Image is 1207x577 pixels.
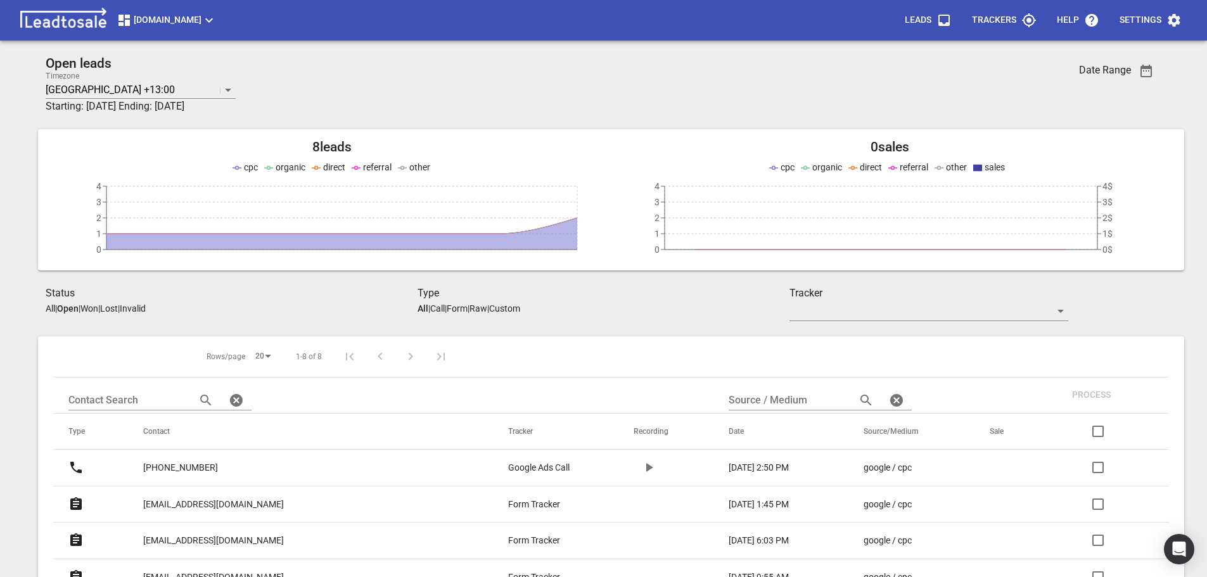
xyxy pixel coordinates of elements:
span: organic [812,162,842,172]
tspan: 3$ [1102,197,1113,207]
a: [EMAIL_ADDRESS][DOMAIN_NAME] [143,525,284,556]
p: [EMAIL_ADDRESS][DOMAIN_NAME] [143,498,284,511]
span: Rows/page [207,352,245,362]
div: Open Intercom Messenger [1164,534,1194,564]
span: other [409,162,430,172]
tspan: 2$ [1102,213,1113,223]
a: [DATE] 2:50 PM [729,461,813,474]
span: organic [276,162,305,172]
h3: Starting: [DATE] Ending: [DATE] [46,99,975,114]
p: Help [1057,14,1079,27]
svg: Form [68,533,84,548]
tspan: 2 [96,213,101,223]
p: Trackers [972,14,1016,27]
h2: Open leads [46,56,975,72]
a: Google Ads Call [508,461,583,474]
p: Won [80,303,98,314]
label: Timezone [46,72,79,80]
tspan: 1$ [1102,229,1113,239]
p: Custom [489,303,520,314]
p: Settings [1120,14,1161,27]
h3: Tracker [789,286,1068,301]
h2: 8 leads [53,139,611,155]
p: [DATE] 1:45 PM [729,498,789,511]
tspan: 0$ [1102,244,1113,255]
p: Lost [100,303,118,314]
h3: Type [418,286,789,301]
tspan: 4$ [1102,181,1113,191]
span: direct [323,162,345,172]
span: 1-8 of 8 [296,352,322,362]
span: | [98,303,100,314]
button: [DOMAIN_NAME] [112,8,222,33]
h2: 0 sales [611,139,1170,155]
h3: Date Range [1079,64,1131,76]
span: cpc [781,162,795,172]
tspan: 0 [655,244,660,255]
th: Source/Medium [848,414,974,450]
span: | [118,303,120,314]
th: Date [713,414,848,450]
th: Tracker [493,414,618,450]
tspan: 3 [96,197,101,207]
a: google / cpc [864,461,939,474]
aside: All [418,303,428,314]
span: | [487,303,489,314]
tspan: 4 [96,181,101,191]
aside: Open [57,303,79,314]
button: Date Range [1131,56,1161,86]
p: Form Tracker [508,498,560,511]
tspan: 3 [655,197,660,207]
tspan: 0 [96,244,101,255]
p: Leads [905,14,931,27]
a: [DATE] 6:03 PM [729,534,813,547]
a: [DATE] 1:45 PM [729,498,813,511]
tspan: 1 [96,229,101,239]
tspan: 4 [655,181,660,191]
p: All [46,303,55,314]
tspan: 2 [655,213,660,223]
p: google / cpc [864,534,912,547]
span: other [946,162,967,172]
tspan: 1 [655,229,660,239]
p: google / cpc [864,498,912,511]
a: [PHONE_NUMBER] [143,452,218,483]
svg: Form [68,497,84,512]
span: cpc [244,162,258,172]
p: [PHONE_NUMBER] [143,461,218,474]
div: 20 [250,348,276,365]
p: Call [430,303,445,314]
a: google / cpc [864,534,939,547]
p: Raw [469,303,487,314]
p: Form [447,303,468,314]
p: google / cpc [864,461,912,474]
p: Invalid [120,303,146,314]
a: google / cpc [864,498,939,511]
a: [EMAIL_ADDRESS][DOMAIN_NAME] [143,489,284,520]
th: Type [53,414,128,450]
span: [DOMAIN_NAME] [117,13,217,28]
img: logo [15,8,112,33]
span: direct [860,162,882,172]
span: sales [985,162,1005,172]
a: Form Tracker [508,534,583,547]
th: Recording [618,414,714,450]
p: Google Ads Call [508,461,570,474]
span: | [445,303,447,314]
p: [GEOGRAPHIC_DATA] +13:00 [46,82,175,97]
svg: Call [68,460,84,475]
span: | [428,303,430,314]
th: Sale [974,414,1047,450]
p: [DATE] 2:50 PM [729,461,789,474]
span: | [55,303,57,314]
p: [DATE] 6:03 PM [729,534,789,547]
th: Contact [128,414,493,450]
p: Form Tracker [508,534,560,547]
span: | [79,303,80,314]
a: Form Tracker [508,498,583,511]
span: referral [363,162,392,172]
h3: Status [46,286,418,301]
span: referral [900,162,928,172]
p: [EMAIL_ADDRESS][DOMAIN_NAME] [143,534,284,547]
span: | [468,303,469,314]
